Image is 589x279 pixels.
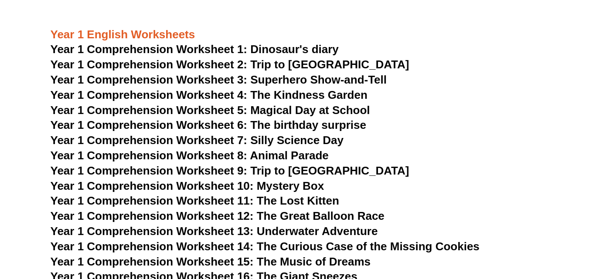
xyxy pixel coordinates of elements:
a: Year 1 Comprehension Worksheet 6: The birthday surprise [51,118,366,131]
a: Year 1 Comprehension Worksheet 8: Animal Parade [51,149,329,162]
a: Year 1 Comprehension Worksheet 11: The Lost Kitten [51,194,339,207]
a: Year 1 Comprehension Worksheet 14: The Curious Case of the Missing Cookies [51,240,480,253]
a: Year 1 Comprehension Worksheet 3: Superhero Show-and-Tell [51,73,387,86]
a: Year 1 Comprehension Worksheet 10: Mystery Box [51,179,324,192]
a: Year 1 Comprehension Worksheet 1: Dinosaur's diary [51,43,339,56]
a: Year 1 Comprehension Worksheet 2: Trip to [GEOGRAPHIC_DATA] [51,58,409,71]
a: Year 1 Comprehension Worksheet 9: Trip to [GEOGRAPHIC_DATA] [51,164,409,177]
a: Year 1 Comprehension Worksheet 12: The Great Balloon Race [51,209,385,222]
a: Year 1 Comprehension Worksheet 15: The Music of Dreams [51,255,371,268]
a: Year 1 Comprehension Worksheet 13: Underwater Adventure [51,225,378,238]
a: Year 1 Comprehension Worksheet 5: Magical Day at School [51,104,370,117]
a: Year 1 Comprehension Worksheet 7: Silly Science Day [51,134,344,147]
h3: Year 1 English Worksheets [51,27,539,42]
iframe: Chat Widget [444,181,589,279]
a: Year 1 Comprehension Worksheet 4: The Kindness Garden [51,88,368,101]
